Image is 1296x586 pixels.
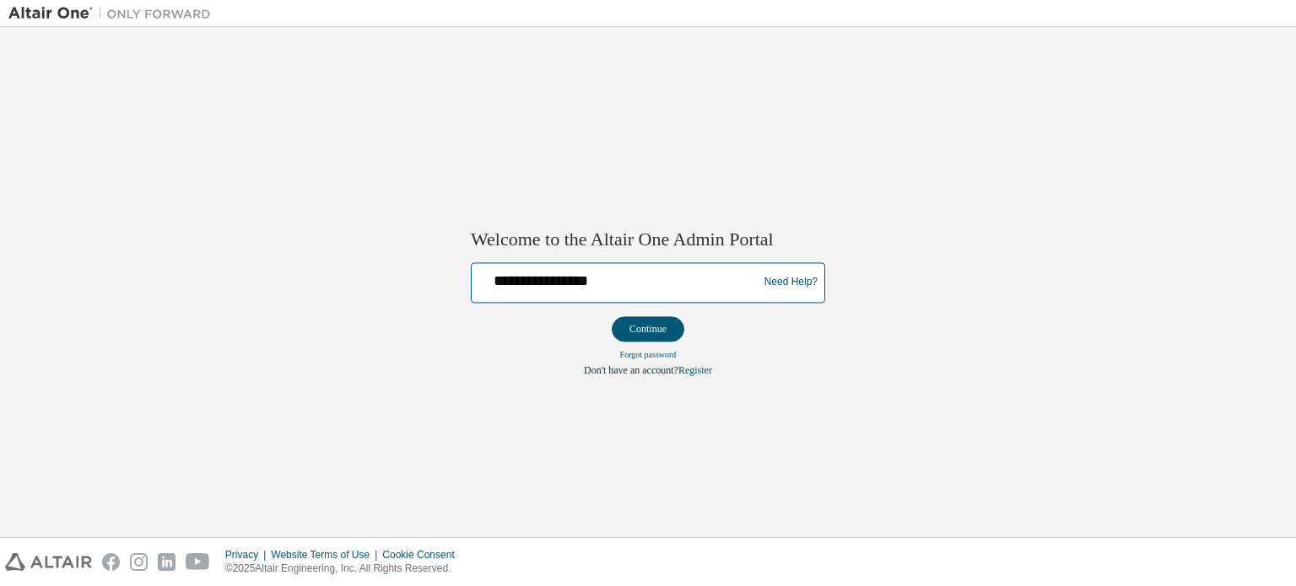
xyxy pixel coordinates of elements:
img: instagram.svg [130,553,148,571]
img: linkedin.svg [158,553,175,571]
div: Website Terms of Use [271,548,382,562]
img: altair_logo.svg [5,553,92,571]
a: Register [678,364,712,376]
h2: Welcome to the Altair One Admin Portal [471,228,825,252]
img: facebook.svg [102,553,120,571]
div: Cookie Consent [382,548,464,562]
p: © 2025 Altair Engineering, Inc. All Rights Reserved. [225,562,465,576]
span: Don't have an account? [584,364,678,376]
img: youtube.svg [186,553,210,571]
div: Privacy [225,548,271,562]
img: Altair One [8,5,219,22]
button: Continue [612,316,684,341]
a: Forgot password [620,350,677,359]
